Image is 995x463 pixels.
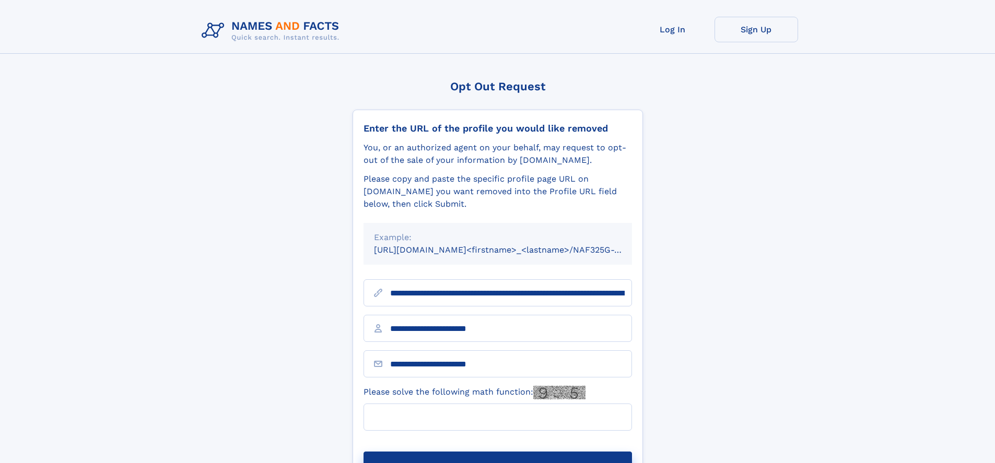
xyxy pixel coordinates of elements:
label: Please solve the following math function: [364,386,586,399]
div: You, or an authorized agent on your behalf, may request to opt-out of the sale of your informatio... [364,141,632,167]
div: Opt Out Request [353,80,643,93]
div: Enter the URL of the profile you would like removed [364,123,632,134]
img: Logo Names and Facts [197,17,348,45]
a: Log In [631,17,715,42]
div: Please copy and paste the specific profile page URL on [DOMAIN_NAME] you want removed into the Pr... [364,173,632,210]
a: Sign Up [715,17,798,42]
small: [URL][DOMAIN_NAME]<firstname>_<lastname>/NAF325G-xxxxxxxx [374,245,652,255]
div: Example: [374,231,622,244]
